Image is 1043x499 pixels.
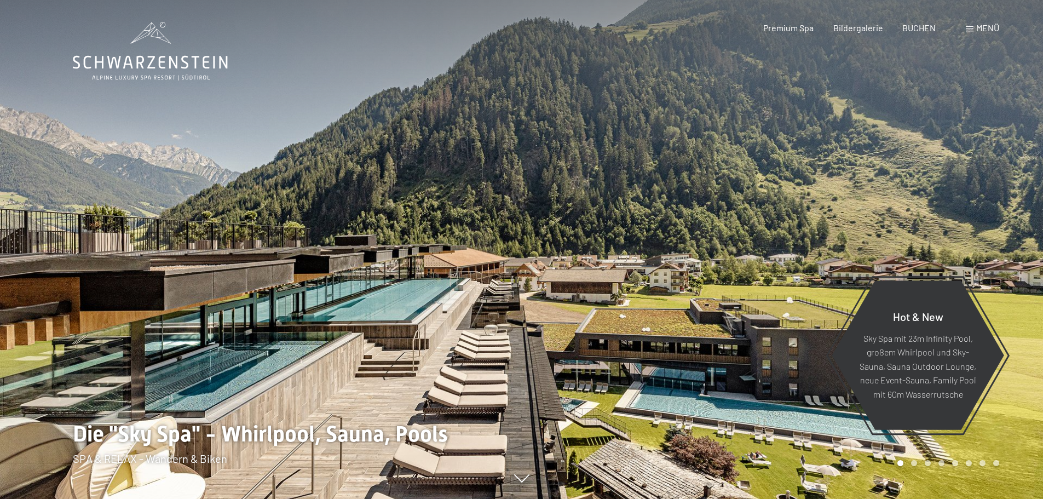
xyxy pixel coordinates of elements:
span: Hot & New [893,309,943,323]
div: Carousel Page 5 [952,460,958,466]
a: BUCHEN [902,22,936,33]
a: Premium Spa [763,22,814,33]
a: Bildergalerie [833,22,883,33]
div: Carousel Page 8 [993,460,999,466]
div: Carousel Page 1 (Current Slide) [897,460,903,466]
p: Sky Spa mit 23m Infinity Pool, großem Whirlpool und Sky-Sauna, Sauna Outdoor Lounge, neue Event-S... [858,331,977,401]
div: Carousel Page 6 [966,460,972,466]
a: Hot & New Sky Spa mit 23m Infinity Pool, großem Whirlpool und Sky-Sauna, Sauna Outdoor Lounge, ne... [831,280,1005,431]
div: Carousel Page 7 [979,460,986,466]
span: Menü [976,22,999,33]
div: Carousel Page 3 [925,460,931,466]
div: Carousel Page 2 [911,460,917,466]
div: Carousel Pagination [894,460,999,466]
div: Carousel Page 4 [938,460,944,466]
